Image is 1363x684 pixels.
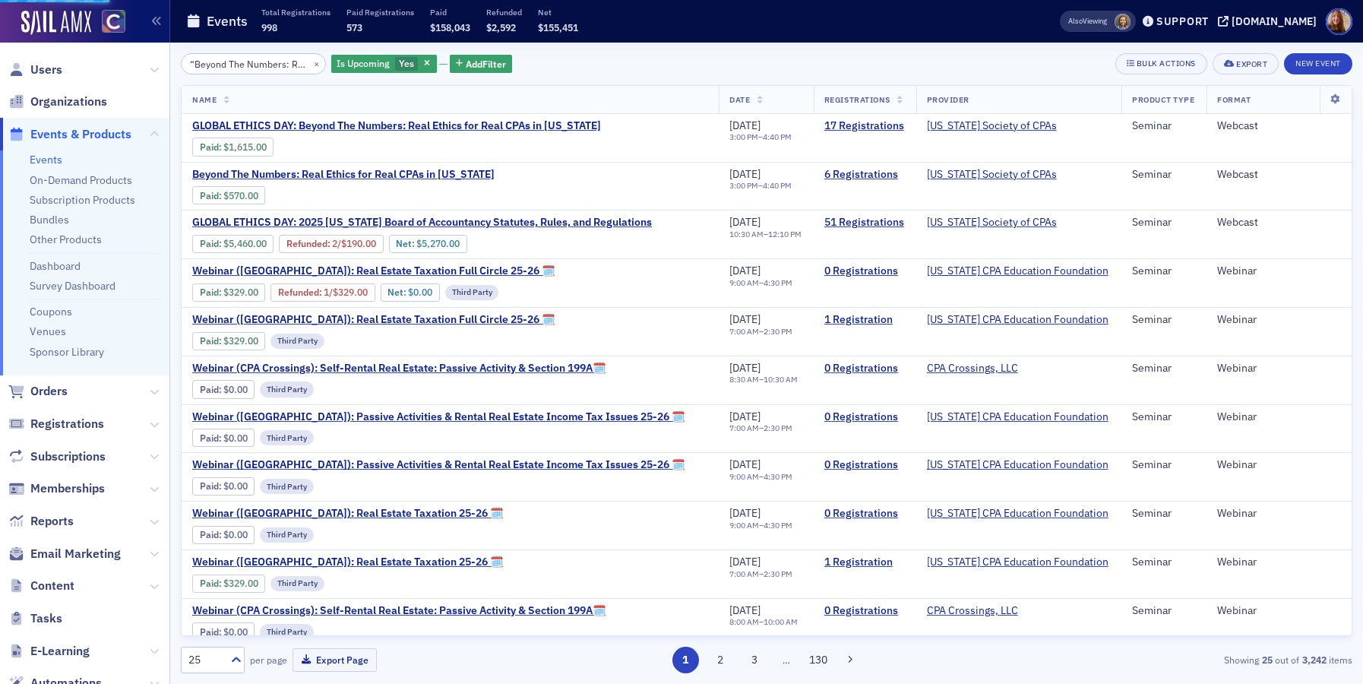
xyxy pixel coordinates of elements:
div: Webinar [1217,313,1341,327]
a: Webinar ([GEOGRAPHIC_DATA]): Real Estate Taxation 25-26 🗓 [192,507,503,521]
span: GLOBAL ETHICS DAY: Beyond The Numbers: Real Ethics for Real CPAs in Colorado [192,119,601,133]
strong: 25 [1259,653,1275,667]
a: [US_STATE] Society of CPAs [927,119,1057,133]
div: – [729,132,792,142]
span: $190.00 [341,238,376,249]
span: : [200,578,223,589]
span: $155,451 [538,21,578,33]
a: [US_STATE] CPA Education Foundation [927,556,1108,569]
div: Seminar [1132,458,1196,472]
a: [US_STATE] CPA Education Foundation [927,507,1108,521]
time: 12:10 PM [768,229,802,239]
a: Events [30,153,62,166]
button: New Event [1284,53,1352,74]
p: Paid Registrations [346,7,414,17]
a: Webinar (CPA Crossings): Self-Rental Real Estate: Passive Activity & Section 199A🗓️ [192,362,606,375]
span: [DATE] [729,215,761,229]
button: [DOMAIN_NAME] [1218,16,1322,27]
a: GLOBAL ETHICS DAY: Beyond The Numbers: Real Ethics for Real CPAs in [US_STATE] [192,119,601,133]
a: [US_STATE] CPA Education Foundation [927,313,1108,327]
span: California CPA Education Foundation [927,410,1108,424]
a: Memberships [8,480,105,497]
div: Seminar [1132,119,1196,133]
button: Export Page [293,648,377,672]
span: [DATE] [729,119,761,132]
span: Webinar (CA): Real Estate Taxation Full Circle 25-26 🗓 [192,264,555,278]
div: Also [1068,16,1083,26]
a: 0 Registrations [824,410,906,424]
span: Provider [927,94,969,105]
time: 8:00 AM [729,616,759,627]
time: 4:40 PM [763,131,792,142]
span: Net : [396,238,416,249]
span: : [200,335,223,347]
a: 6 Registrations [824,168,906,182]
time: 4:40 PM [763,180,792,191]
span: : [200,238,223,249]
a: 1 Registration [824,556,906,569]
time: 9:00 AM [729,471,759,482]
a: Coupons [30,305,72,318]
div: Paid: 6 - $57000 [192,186,265,204]
a: Paid [200,384,219,395]
time: 2:30 PM [764,423,792,433]
div: – [729,521,792,530]
time: 7:00 AM [729,326,759,337]
span: Format [1217,94,1251,105]
span: Content [30,578,74,594]
a: Users [8,62,62,78]
span: Users [30,62,62,78]
span: California CPA Education Foundation [927,458,1108,472]
div: Net: $527000 [389,235,467,253]
span: Webinar (CA): Real Estate Taxation 25-26 🗓 [192,556,503,569]
time: 3:00 PM [729,131,758,142]
button: Export [1213,53,1279,74]
a: [US_STATE] CPA Education Foundation [927,264,1108,278]
div: Showing out of items [972,653,1352,667]
a: Webinar (CPA Crossings): Self-Rental Real Estate: Passive Activity & Section 199A🗓️ [192,604,606,618]
div: – [729,230,802,239]
a: Beyond The Numbers: Real Ethics for Real CPAs in [US_STATE] [192,168,495,182]
div: Third Party [260,382,314,397]
a: Survey Dashboard [30,279,115,293]
a: Paid [200,578,219,589]
span: $0.00 [223,384,248,395]
span: $570.00 [223,190,258,201]
time: 9:00 AM [729,520,759,530]
div: Export [1236,60,1267,68]
a: Paid [200,432,219,444]
div: Third Party [445,285,499,300]
span: Webinar (CA): Passive Activities & Rental Real Estate Income Tax Issues 25-26 🗓 [192,410,685,424]
img: SailAMX [102,10,125,33]
a: [US_STATE] Society of CPAs [927,168,1057,182]
a: 0 Registrations [824,362,906,375]
a: Tasks [8,610,62,627]
a: [US_STATE] Society of CPAs [927,216,1057,230]
div: Third Party [270,334,324,349]
span: [DATE] [729,312,761,326]
span: : [200,626,223,638]
a: Dashboard [30,259,81,273]
span: : [200,287,223,298]
a: Webinar ([GEOGRAPHIC_DATA]): Real Estate Taxation Full Circle 25-26 🗓 [192,264,628,278]
a: Webinar ([GEOGRAPHIC_DATA]): Passive Activities & Rental Real Estate Income Tax Issues 25-26 🗓 [192,410,685,424]
span: [DATE] [729,167,761,181]
button: 2 [707,647,733,673]
span: $0.00 [223,529,248,540]
button: × [310,56,324,70]
a: New Event [1284,55,1352,69]
span: CPA Crossings, LLC [927,362,1023,375]
a: 0 Registrations [824,604,906,618]
span: CPA Crossings, LLC [927,604,1023,618]
span: Beyond The Numbers: Real Ethics for Real CPAs in Colorado [192,168,495,182]
div: [DOMAIN_NAME] [1232,14,1317,28]
div: Support [1156,14,1209,28]
span: $0.00 [223,480,248,492]
span: $2,592 [486,21,516,33]
span: [DATE] [729,555,761,568]
span: Name [192,94,217,105]
a: CPA Crossings, LLC [927,604,1018,618]
div: – [729,181,792,191]
div: Seminar [1132,507,1196,521]
span: $5,270.00 [416,238,460,249]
